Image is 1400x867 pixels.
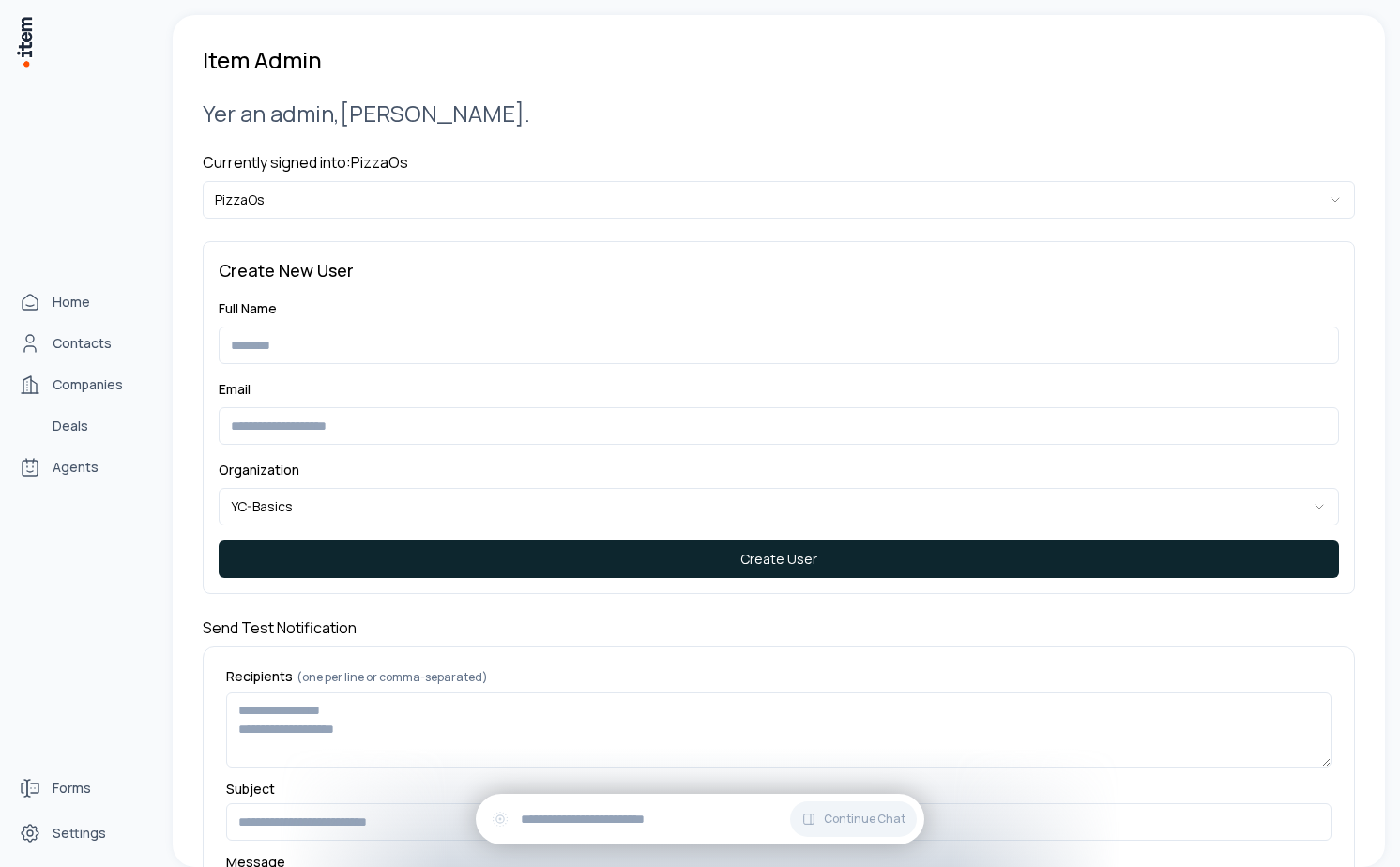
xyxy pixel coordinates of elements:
span: Forms [53,779,91,798]
label: Organization [219,461,299,479]
label: Email [219,380,251,398]
button: Continue Chat [790,801,917,837]
h2: Yer an admin, [PERSON_NAME] . [203,98,1355,129]
a: Home [11,283,154,321]
img: Item Brain Logo [15,15,34,68]
span: Deals [53,417,88,435]
h4: Send Test Notification [203,616,1355,639]
div: Continue Chat [476,794,924,844]
a: Contacts [11,325,154,362]
button: Create User [219,540,1339,578]
span: Agents [53,458,99,477]
h1: Item Admin [203,45,322,75]
label: Full Name [219,299,277,317]
span: Settings [53,824,106,843]
h4: Currently signed into: PizzaOs [203,151,1355,174]
span: Companies [53,375,123,394]
span: Home [53,293,90,312]
a: Agents [11,449,154,486]
span: Contacts [53,334,112,353]
a: Settings [11,814,154,852]
span: (one per line or comma-separated) [297,669,488,685]
a: Companies [11,366,154,403]
span: Continue Chat [824,812,905,827]
label: Subject [226,783,1332,796]
a: Forms [11,769,154,807]
a: deals [11,407,154,445]
label: Recipients [226,670,1332,685]
h3: Create New User [219,257,1339,283]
